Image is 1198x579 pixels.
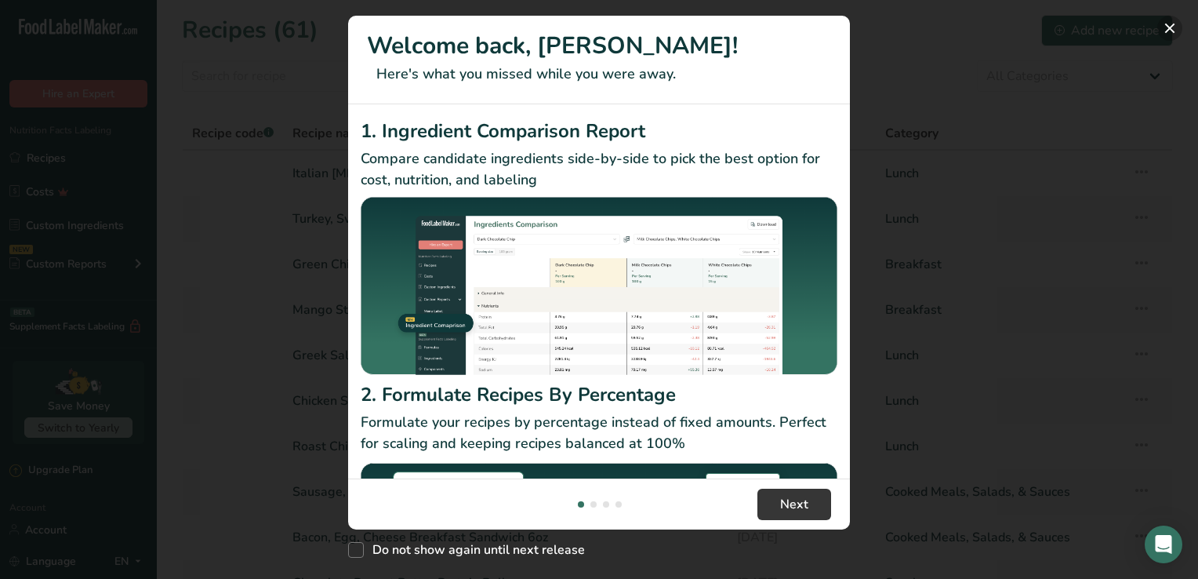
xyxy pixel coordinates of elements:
span: Next [780,495,808,514]
button: Next [757,489,831,520]
p: Formulate your recipes by percentage instead of fixed amounts. Perfect for scaling and keeping re... [361,412,837,454]
img: Ingredient Comparison Report [361,197,837,375]
h2: 1. Ingredient Comparison Report [361,117,837,145]
span: Do not show again until next release [364,542,585,558]
h1: Welcome back, [PERSON_NAME]! [367,28,831,64]
h2: 2. Formulate Recipes By Percentage [361,381,837,409]
p: Compare candidate ingredients side-by-side to pick the best option for cost, nutrition, and labeling [361,148,837,191]
div: Open Intercom Messenger [1145,526,1182,563]
p: Here's what you missed while you were away. [367,64,831,85]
